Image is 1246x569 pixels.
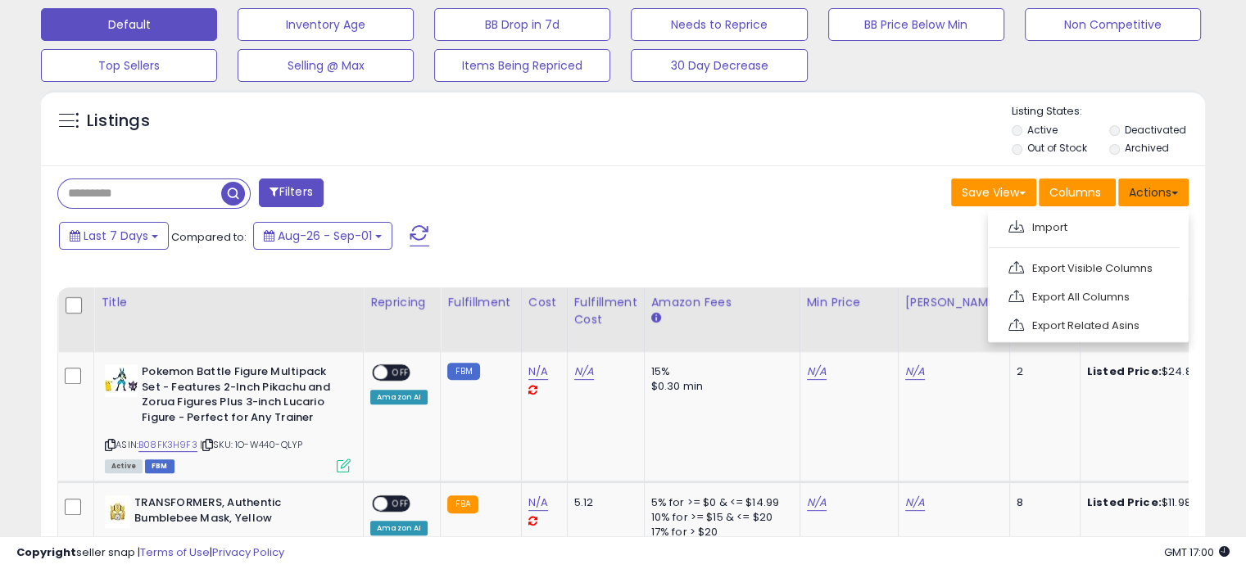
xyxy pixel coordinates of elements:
strong: Copyright [16,544,76,560]
b: Listed Price: [1087,364,1162,379]
a: N/A [905,364,925,380]
a: Privacy Policy [212,544,284,560]
button: Save View [951,178,1036,206]
img: 41pBG3gleQL._SL40_.jpg [105,364,138,397]
button: Actions [1118,178,1189,206]
div: Fulfillment [447,294,514,311]
label: Out of Stock [1027,141,1087,155]
div: Fulfillment Cost [574,294,637,328]
a: N/A [528,494,548,511]
div: Cost [528,294,560,311]
span: Columns [1049,184,1101,201]
button: Last 7 Days [59,222,169,250]
div: 5% for >= $0 & <= $14.99 [651,495,787,510]
a: N/A [528,364,548,380]
div: 2 [1017,364,1067,379]
div: 5.12 [574,495,632,510]
button: 30 Day Decrease [631,49,807,82]
button: Default [41,8,217,41]
label: Archived [1124,141,1168,155]
a: Import [997,215,1176,240]
button: Needs to Reprice [631,8,807,41]
div: Min Price [807,294,891,311]
span: Aug-26 - Sep-01 [278,228,372,244]
b: Pokemon Battle Figure Multipack Set - Features 2-Inch Pikachu and Zorua Figures Plus 3-inch Lucar... [142,364,341,429]
small: Amazon Fees. [651,311,661,326]
small: FBA [447,495,478,513]
div: Amazon Fees [651,294,793,311]
button: Aug-26 - Sep-01 [253,222,392,250]
span: 2025-09-9 17:00 GMT [1164,544,1230,560]
span: All listings currently available for purchase on Amazon [105,459,143,473]
button: Selling @ Max [238,49,414,82]
button: Items Being Repriced [434,49,610,82]
div: Repricing [370,294,433,311]
span: | SKU: 1O-W440-QLYP [200,438,302,451]
a: N/A [905,494,925,511]
button: Columns [1039,178,1116,206]
div: [PERSON_NAME] [905,294,1003,311]
label: Deactivated [1124,123,1185,137]
label: Active [1027,123,1058,137]
button: Non Competitive [1025,8,1201,41]
span: FBM [145,459,174,473]
div: ASIN: [105,364,351,471]
button: Top Sellers [41,49,217,82]
button: BB Drop in 7d [434,8,610,41]
b: TRANSFORMERS, Authentic Bumblebee Mask, Yellow [134,495,333,530]
div: $0.30 min [651,379,787,394]
div: 10% for >= $15 & <= $20 [651,510,787,525]
p: Listing States: [1012,104,1205,120]
span: OFF [387,366,414,380]
div: seller snap | | [16,545,284,561]
a: Terms of Use [140,544,210,560]
div: Amazon AI [370,521,428,535]
a: Export Related Asins [997,313,1176,338]
div: 15% [651,364,787,379]
a: N/A [807,364,827,380]
div: $11.98 [1087,495,1223,510]
div: Amazon AI [370,390,428,404]
button: Inventory Age [238,8,414,41]
div: 8 [1017,495,1067,510]
img: 31A931ZhOWL._SL40_.jpg [105,495,130,528]
span: Last 7 Days [84,228,148,244]
a: B08FK3H9F3 [138,438,197,452]
b: Listed Price: [1087,494,1162,510]
span: Compared to: [171,229,247,245]
small: FBM [447,363,479,380]
a: Export Visible Columns [997,255,1176,281]
button: Filters [259,178,323,207]
a: Export All Columns [997,284,1176,309]
a: N/A [574,364,594,380]
button: BB Price Below Min [828,8,1004,41]
span: OFF [387,497,414,511]
div: Title [101,294,356,311]
a: N/A [807,494,827,511]
h5: Listings [87,110,150,133]
div: $24.81 [1087,364,1223,379]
